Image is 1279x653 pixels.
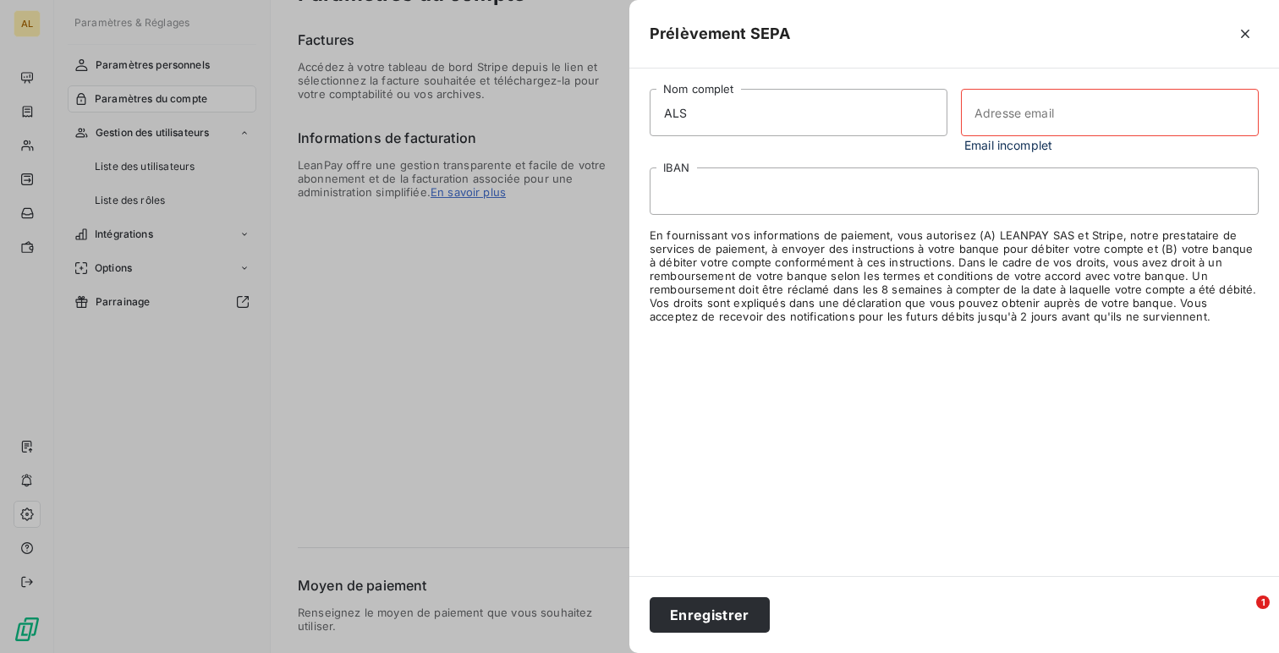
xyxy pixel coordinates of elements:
span: 1 [1256,595,1270,609]
iframe: Cadre sécurisé pour la saisie de l'IBAN [664,184,1244,199]
iframe: Intercom live chat [1221,595,1262,636]
h5: Prélèvement SEPA [650,22,790,46]
button: Enregistrer [650,597,770,633]
span: En fournissant vos informations de paiement, vous autorisez (A) LEANPAY SAS et Stripe, notre pres... [650,228,1259,323]
span: Email incomplet [961,136,1259,154]
input: placeholder [650,89,947,136]
input: placeholder [961,89,1259,136]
